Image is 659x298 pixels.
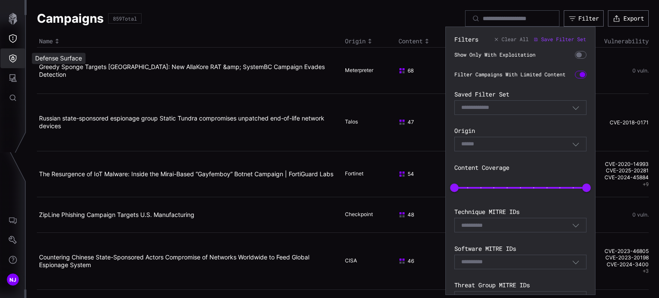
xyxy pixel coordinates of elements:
label: Origin [454,127,586,135]
a: CVE-2018-0171 [587,119,649,126]
label: Threat Group MITRE IDs [454,281,586,289]
a: CVE-2023-46805 [587,248,649,255]
div: Fortinet [345,170,388,178]
th: Vulnerability [585,35,649,48]
a: Countering Chinese State-Sponsored Actors Compromise of Networks Worldwide to Feed Global Espiona... [39,253,309,268]
button: Save Filter Set [533,36,586,43]
div: 46 [399,258,438,265]
h1: Campaigns [37,11,104,26]
span: Clear All [502,36,529,43]
div: 68 [399,67,438,74]
a: Greedy Sponge Targets [GEOGRAPHIC_DATA]: New AllaKore RAT &amp; SystemBC Campaign Evades Detection [39,63,325,78]
span: NJ [9,275,17,284]
button: Clear All [494,36,529,43]
div: Toggle sort direction [345,37,394,45]
a: CVE-2023-20198 [587,254,649,261]
button: Filter [564,10,604,27]
button: Export [608,10,649,27]
div: Meterpreter [345,67,388,75]
a: CVE-2024-3400 [587,261,649,268]
div: 0 vuln. [587,68,649,74]
label: Content Coverage [454,164,586,172]
button: Toggle options menu [572,221,580,229]
section: Show Only With Exploitation [454,51,586,59]
div: Defense Surface [32,53,85,64]
div: 0 vuln. [587,212,649,218]
div: 48 [399,211,438,218]
div: 859 Total [113,16,137,21]
label: Software MITRE IDs [454,245,586,253]
div: Toggle sort direction [399,37,445,45]
button: Toggle options menu [572,104,580,111]
a: CVE-2025-20281 [587,167,649,174]
a: Russian state-sponsored espionage group Static Tundra compromises unpatched end-of-life network d... [39,114,324,129]
a: ZipLine Phishing Campaign Targets U.S. Manufacturing [39,211,194,218]
div: CISA [345,257,388,265]
span: Save Filter Set [541,36,586,43]
div: Talos [345,118,388,126]
label: Technique MITRE IDs [454,208,586,216]
div: Filter [578,15,599,22]
div: Toggle sort direction [39,37,341,45]
button: +3 [643,268,649,274]
button: Toggle options menu [572,140,580,148]
label: Saved Filter Set [454,90,586,98]
div: 54 [399,171,438,178]
section: Filter Campaigns With Limited Content [454,71,586,78]
button: NJ [0,270,25,289]
div: 47 [399,119,438,126]
a: CVE-2024-45884 [587,174,649,181]
button: Toggle options menu [572,258,580,266]
div: Filters [454,36,478,43]
a: CVE-2020-14993 [587,161,649,168]
button: +9 [643,181,649,188]
a: The Resurgence of IoT Malware: Inside the Mirai-Based “Gayfemboy” Botnet Campaign | FortiGuard Labs [39,170,333,178]
div: Checkpoint [345,211,388,219]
